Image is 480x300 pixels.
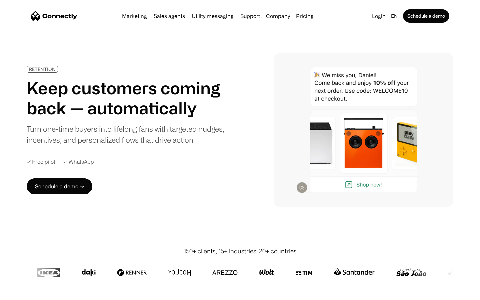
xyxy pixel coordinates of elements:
[27,159,55,165] div: ✓ Free pilot
[119,13,150,19] a: Marketing
[27,123,229,145] div: Turn one-time buyers into lifelong fans with targeted nudges, incentives, and personalized flows ...
[293,13,316,19] a: Pricing
[369,11,388,21] a: Login
[238,13,263,19] a: Support
[184,247,297,256] div: 150+ clients, 15+ industries, 20+ countries
[151,13,188,19] a: Sales agents
[7,288,40,298] aside: Language selected: English
[266,11,290,21] div: Company
[13,288,40,298] ul: Language list
[403,9,449,23] a: Schedule a demo
[29,67,56,72] div: RETENTION
[189,13,236,19] a: Utility messaging
[27,178,92,194] a: Schedule a demo →
[391,11,398,21] div: en
[63,159,94,165] div: ✓ WhatsApp
[27,78,229,118] h1: Keep customers coming back — automatically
